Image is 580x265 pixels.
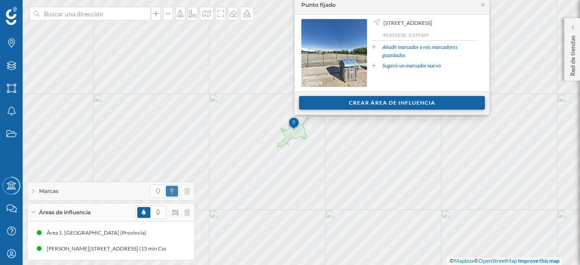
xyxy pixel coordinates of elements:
a: Mapbox [454,257,474,264]
img: Marker [288,115,300,133]
div: Área 1. [GEOGRAPHIC_DATA] (Provincia) [47,228,151,237]
a: Añadir marcador a mis marcadores guardados [382,43,478,59]
span: Áreas de influencia [39,208,91,217]
a: Improve this map [518,257,560,264]
span: [STREET_ADDRESS] [383,19,432,27]
a: Sugerir un marcador nuevo [382,62,441,70]
span: Soporte [18,6,50,14]
div: Punto fijado [301,1,336,9]
p: Red de tiendas [568,32,577,76]
span: Marcas [39,187,58,195]
div: [PERSON_NAME][STREET_ADDRESS] (15 min Conduciendo) [44,244,194,253]
a: OpenStreetMap [478,257,517,264]
img: streetview [301,19,367,87]
img: Geoblink Logo [6,7,17,25]
p: 40,623238, -3,195369 [383,32,478,38]
div: © © [447,257,562,265]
